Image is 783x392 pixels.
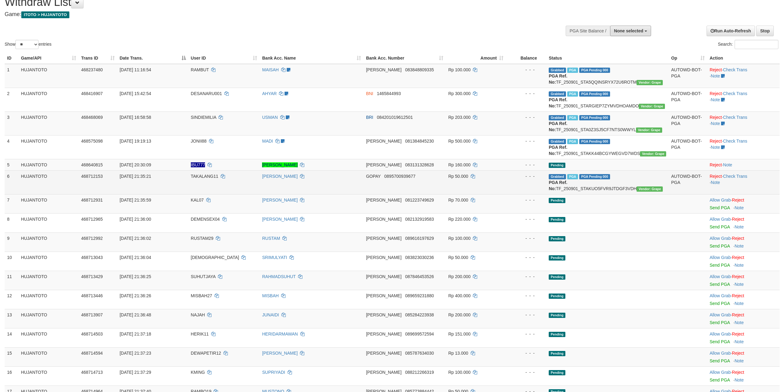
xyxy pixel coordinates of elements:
a: Check Trans [723,174,748,179]
a: Note [735,320,744,325]
a: RUSTAM [262,236,280,241]
span: Rp 160.000 [448,162,470,167]
span: [DATE] 21:36:04 [120,255,151,260]
td: 12 [5,290,18,309]
span: Vendor URL: https://settle31.1velocity.biz [637,80,663,85]
td: HUJANTOTO [18,159,79,170]
span: [PERSON_NAME] [366,274,401,279]
td: HUJANTOTO [18,309,79,328]
a: HERIDARMAWAN [262,332,298,336]
a: Reject [732,236,744,241]
span: Pending [549,332,565,337]
span: · [710,198,732,202]
label: Search: [718,40,778,49]
span: Copy 085284223938 to clipboard [405,312,434,317]
td: HUJANTOTO [18,194,79,213]
span: Copy 0895700939677 to clipboard [384,174,416,179]
span: 468713043 [81,255,103,260]
a: Allow Grab [710,236,731,241]
span: Rp 500.000 [448,139,470,144]
div: - - - [508,114,544,120]
span: · [710,293,732,298]
button: None selected [610,26,651,36]
a: Send PGA [710,205,730,210]
span: 468237480 [81,67,103,72]
span: 468714594 [81,351,103,356]
td: HUJANTOTO [18,213,79,232]
span: DEWAPETIR12 [191,351,221,356]
span: Pending [549,255,565,261]
span: TAKALANG11 [191,174,218,179]
div: - - - [508,162,544,168]
a: [PERSON_NAME] [262,174,297,179]
a: Allow Grab [710,198,731,202]
span: Rp 100.000 [448,236,470,241]
a: Note [711,121,720,126]
a: Send PGA [710,339,730,344]
a: [PERSON_NAME] [262,351,297,356]
span: Copy 083131328628 to clipboard [405,162,434,167]
a: Reject [732,293,744,298]
th: User ID: activate to sort column ascending [188,52,260,64]
th: Bank Acc. Number: activate to sort column ascending [363,52,446,64]
div: - - - [508,312,544,318]
td: TF_250901_STAKK44BCGYWEGVD7WDS [546,135,669,159]
span: · [710,217,732,222]
span: Rp 70.000 [448,198,468,202]
td: 6 [5,170,18,194]
span: Pending [549,217,565,222]
a: Run Auto-Refresh [707,26,755,36]
a: [PERSON_NAME] [262,162,297,167]
td: · [707,290,780,309]
span: Copy 083848809335 to clipboard [405,67,434,72]
span: NAJAH [191,312,205,317]
span: 468713907 [81,312,103,317]
span: Pending [549,313,565,318]
a: Allow Grab [710,293,731,298]
th: Trans ID: activate to sort column ascending [79,52,117,64]
span: Copy 087846453526 to clipboard [405,274,434,279]
a: Note [735,377,744,382]
td: · [707,194,780,213]
th: Op: activate to sort column ascending [669,52,707,64]
a: Stop [756,26,774,36]
a: Note [735,282,744,287]
span: [PERSON_NAME] [366,236,401,241]
span: [DATE] 21:36:25 [120,274,151,279]
th: Bank Acc. Name: activate to sort column ascending [260,52,363,64]
span: [PERSON_NAME] [366,217,401,222]
a: Reject [732,274,744,279]
a: Note [735,205,744,210]
a: Note [711,73,720,78]
span: Vendor URL: https://settle31.1velocity.biz [637,186,663,192]
a: Note [711,145,720,150]
td: · · [707,135,780,159]
td: · [707,309,780,328]
td: HUJANTOTO [18,271,79,290]
span: 468713429 [81,274,103,279]
td: · [707,347,780,366]
span: Rp 203.000 [448,115,470,120]
a: MAISAH [262,67,279,72]
span: Grabbed [549,91,566,97]
span: PGA Pending [579,115,610,120]
a: Note [735,244,744,248]
th: ID [5,52,18,64]
a: Reject [732,312,744,317]
span: ITOTO > HUJANTOTO [21,11,69,18]
select: Showentries [15,40,39,49]
span: Marked by aeokris [567,115,578,120]
span: Copy 081223749629 to clipboard [405,198,434,202]
span: [DATE] 16:58:58 [120,115,151,120]
span: 468712992 [81,236,103,241]
span: [DEMOGRAPHIC_DATA] [191,255,239,260]
td: 1 [5,64,18,88]
td: HUJANTOTO [18,135,79,159]
a: Send PGA [710,377,730,382]
span: [DATE] 15:42:54 [120,91,151,96]
span: PGA Pending [579,174,610,179]
b: PGA Ref. No: [549,121,567,132]
span: 468640815 [81,162,103,167]
a: Note [735,301,744,306]
td: 4 [5,135,18,159]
